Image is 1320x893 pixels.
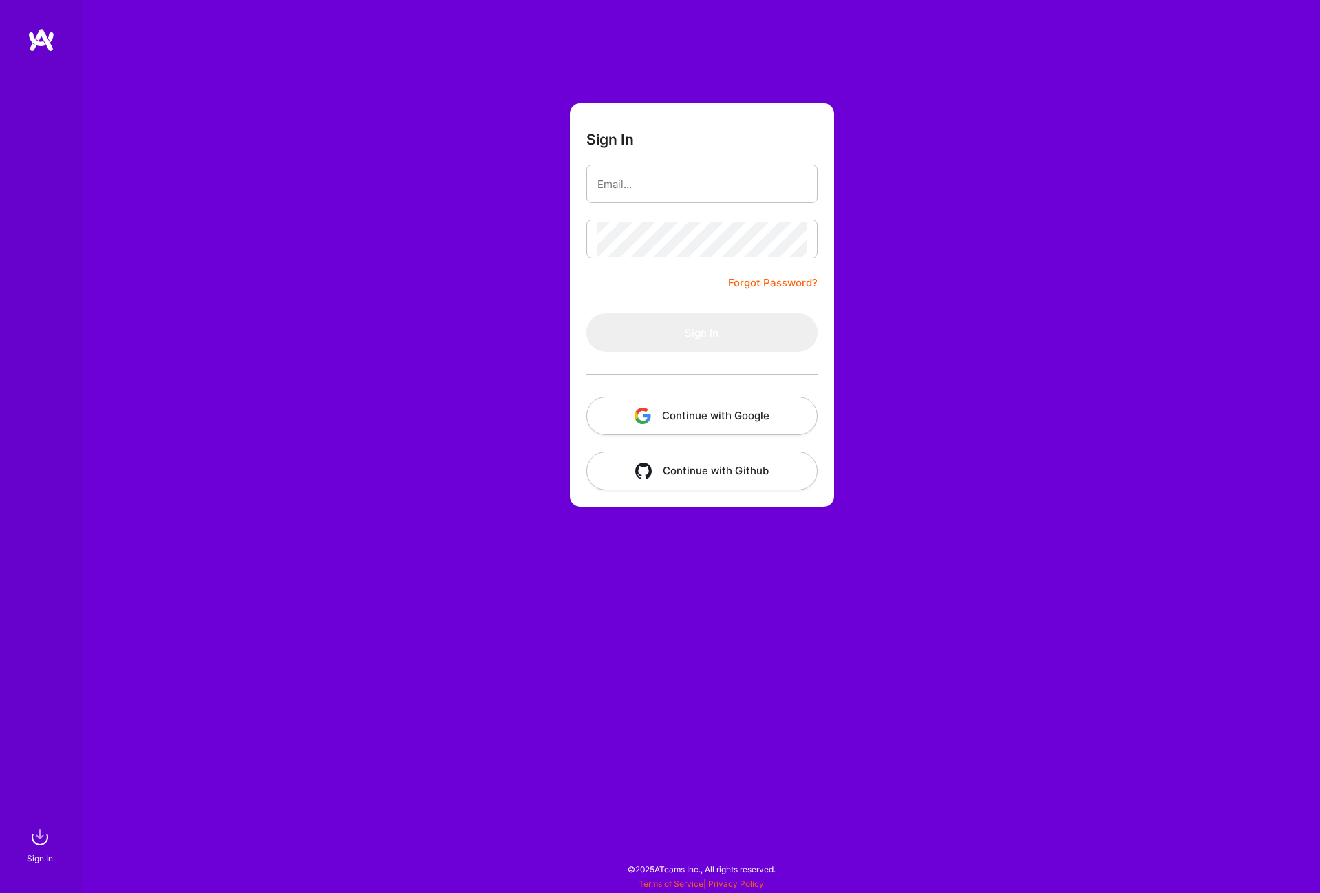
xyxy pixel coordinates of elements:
[586,452,818,490] button: Continue with Github
[639,879,703,889] a: Terms of Service
[586,313,818,352] button: Sign In
[83,852,1320,886] div: © 2025 ATeams Inc., All rights reserved.
[639,879,764,889] span: |
[597,167,807,202] input: Email...
[708,879,764,889] a: Privacy Policy
[27,851,53,865] div: Sign In
[28,28,55,52] img: logo
[586,131,634,148] h3: Sign In
[29,823,54,865] a: sign inSign In
[635,463,652,479] img: icon
[635,408,651,424] img: icon
[586,397,818,435] button: Continue with Google
[728,275,818,291] a: Forgot Password?
[26,823,54,851] img: sign in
